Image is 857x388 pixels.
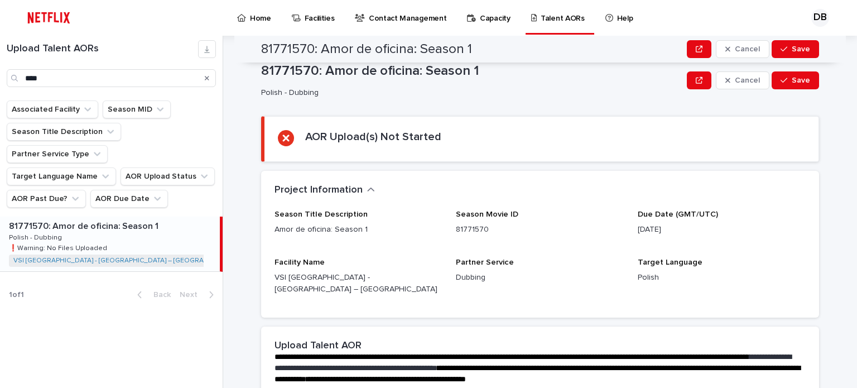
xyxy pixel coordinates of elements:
p: Dubbing [456,272,624,284]
a: VSI [GEOGRAPHIC_DATA] - [GEOGRAPHIC_DATA] – [GEOGRAPHIC_DATA] [13,257,241,265]
p: Polish - Dubbing [9,232,64,242]
p: 81771570: Amor de oficina: Season 1 [9,219,161,232]
span: Season Movie ID [456,210,518,218]
span: Season Title Description [275,210,368,218]
p: Polish [638,272,806,284]
input: Search [7,69,216,87]
h2: Project Information [275,184,363,197]
span: Facility Name [275,258,325,266]
p: [DATE] [638,224,806,236]
h2: AOR Upload(s) Not Started [305,130,441,143]
span: Next [180,291,204,299]
p: 81771570: Amor de oficina: Season 1 [261,63,682,79]
span: Back [147,291,171,299]
span: Partner Service [456,258,514,266]
span: Due Date (GMT/UTC) [638,210,718,218]
p: ❗️Warning: No Files Uploaded [9,242,109,252]
h2: 81771570: Amor de oficina: Season 1 [261,41,472,58]
button: Season MID [103,100,171,118]
p: VSI [GEOGRAPHIC_DATA] - [GEOGRAPHIC_DATA] – [GEOGRAPHIC_DATA] [275,272,442,295]
h1: Upload Talent AORs [7,43,198,55]
button: Back [128,290,175,300]
p: Amor de oficina: Season 1 [275,224,442,236]
button: Next [175,290,223,300]
span: Cancel [735,45,760,53]
button: Cancel [716,40,769,58]
button: Season Title Description [7,123,121,141]
button: Cancel [716,71,769,89]
span: Cancel [735,76,760,84]
h2: Upload Talent AOR [275,340,362,352]
button: AOR Due Date [90,190,168,208]
span: Save [792,45,810,53]
button: Project Information [275,184,375,197]
button: Save [772,71,819,89]
button: Save [772,40,819,58]
button: AOR Upload Status [121,167,215,185]
p: Polish - Dubbing [261,88,678,98]
button: Target Language Name [7,167,116,185]
button: Partner Service Type [7,145,108,163]
span: Save [792,76,810,84]
button: Associated Facility [7,100,98,118]
div: DB [811,9,829,27]
img: ifQbXi3ZQGMSEF7WDB7W [22,7,75,29]
span: Target Language [638,258,702,266]
p: 81771570 [456,224,624,236]
button: AOR Past Due? [7,190,86,208]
